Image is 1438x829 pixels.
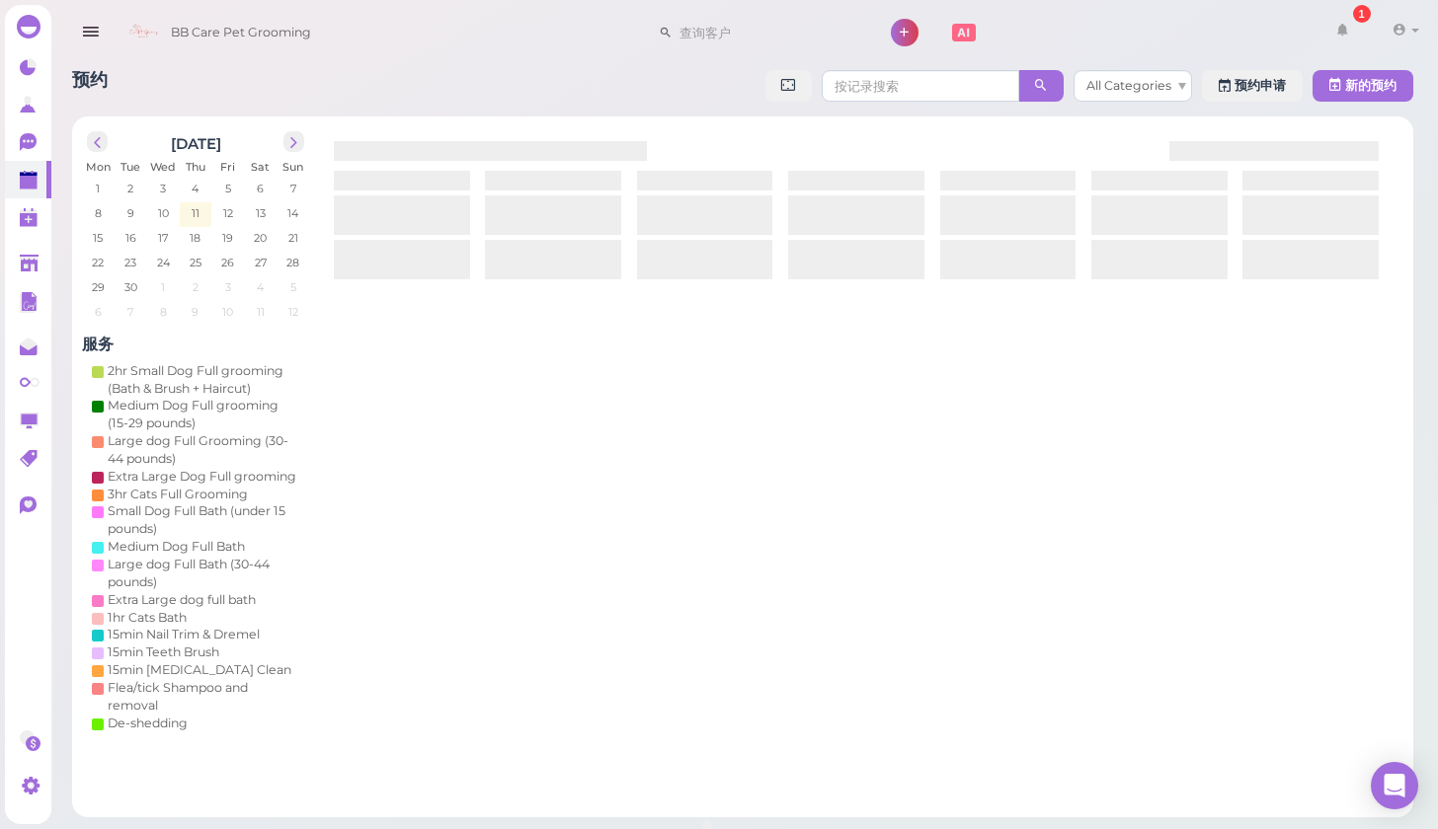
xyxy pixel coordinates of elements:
[254,204,268,222] span: 13
[108,643,219,661] div: 15min Teeth Brush
[108,432,299,468] div: Large dog Full Grooming (30-44 pounds)
[190,204,201,222] span: 11
[255,278,266,296] span: 4
[822,70,1019,102] input: 按记录搜索
[72,69,108,90] span: 预约
[94,180,102,197] span: 1
[284,254,301,271] span: 28
[221,204,235,222] span: 12
[286,303,300,321] span: 12
[255,303,267,321] span: 11
[125,303,135,321] span: 7
[108,468,296,486] div: Extra Large Dog Full grooming
[86,160,111,174] span: Mon
[673,17,864,48] input: 查询客户
[188,254,203,271] span: 25
[253,254,269,271] span: 27
[108,397,299,432] div: Medium Dog Full grooming (15-29 pounds)
[1202,70,1303,102] a: 预约申请
[108,556,299,591] div: Large dog Full Bath (30-44 pounds)
[108,486,248,503] div: 3hr Cats Full Grooming
[150,160,176,174] span: Wed
[108,591,256,609] div: Extra Large dog full bath
[108,609,187,627] div: 1hr Cats Bath
[288,278,298,296] span: 5
[122,278,139,296] span: 30
[255,180,266,197] span: 6
[122,254,138,271] span: 23
[282,160,303,174] span: Sun
[1313,70,1413,102] button: 新的预约
[91,229,105,247] span: 15
[288,180,298,197] span: 7
[108,715,188,732] div: De-shedding
[220,303,235,321] span: 10
[286,229,300,247] span: 21
[123,229,138,247] span: 16
[223,278,233,296] span: 3
[108,626,260,643] div: 15min Nail Trim & Dremel
[87,131,108,152] button: prev
[155,254,172,271] span: 24
[93,303,104,321] span: 6
[108,502,299,538] div: Small Dog Full Bath (under 15 pounds)
[1353,5,1371,23] div: 1
[220,160,235,174] span: Fri
[108,661,291,679] div: 15min [MEDICAL_DATA] Clean
[190,303,200,321] span: 9
[186,160,205,174] span: Thu
[188,229,202,247] span: 18
[1086,78,1171,93] span: All Categories
[125,180,135,197] span: 2
[156,229,170,247] span: 17
[171,131,221,153] h2: [DATE]
[283,131,304,152] button: next
[90,254,106,271] span: 22
[159,278,167,296] span: 1
[125,204,136,222] span: 9
[251,160,270,174] span: Sat
[158,303,169,321] span: 8
[108,362,299,398] div: 2hr Small Dog Full grooming (Bath & Brush + Haircut)
[285,204,300,222] span: 14
[90,278,107,296] span: 29
[191,278,200,296] span: 2
[158,180,168,197] span: 3
[252,229,269,247] span: 20
[223,180,233,197] span: 5
[156,204,171,222] span: 10
[1345,78,1397,93] span: 新的预约
[1371,762,1418,809] div: Open Intercom Messenger
[219,254,236,271] span: 26
[93,204,104,222] span: 8
[171,5,311,60] span: BB Care Pet Grooming
[220,229,235,247] span: 19
[108,538,245,556] div: Medium Dog Full Bath
[108,679,299,715] div: Flea/tick Shampoo and removal
[120,160,140,174] span: Tue
[82,335,309,353] h4: 服务
[190,180,200,197] span: 4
